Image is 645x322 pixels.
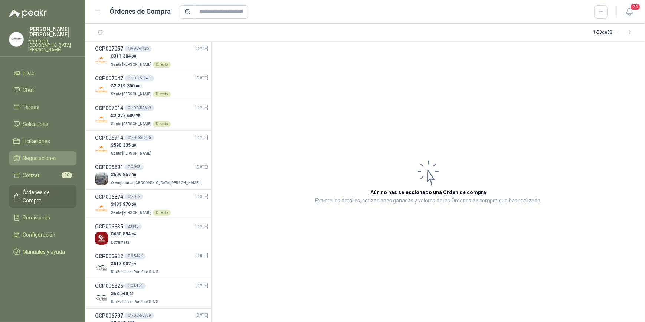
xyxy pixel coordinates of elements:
[23,86,34,94] span: Chat
[9,185,76,208] a: Órdenes de Compra
[23,69,35,77] span: Inicio
[195,282,208,289] span: [DATE]
[95,291,108,304] img: Company Logo
[95,282,123,290] h3: OCP006825
[95,163,208,186] a: OCP006891OC 998[DATE] Company Logo$509.857,88Oleaginosas [GEOGRAPHIC_DATA][PERSON_NAME]
[131,173,136,177] span: ,88
[95,282,208,305] a: OCP006825OC 5424[DATE] Company Logo$62.540,00Rio Fertil del Pacífico S.A.S.
[111,82,171,90] p: $
[9,9,47,18] img: Logo peakr
[95,74,208,98] a: OCP00704701-OC-50671[DATE] Company Logo$2.219.350,00Santa [PERSON_NAME]Directo
[23,188,69,205] span: Órdenes de Compra
[23,137,50,145] span: Licitaciones
[23,154,57,162] span: Negociaciones
[623,5,636,19] button: 20
[111,62,151,66] span: Santa [PERSON_NAME]
[9,83,76,97] a: Chat
[23,120,49,128] span: Solicitudes
[111,171,201,178] p: $
[114,83,140,88] span: 2.219.350
[114,172,136,177] span: 509.857
[111,142,153,149] p: $
[9,100,76,114] a: Tareas
[95,222,123,231] h3: OCP006835
[114,113,140,118] span: 2.277.689
[95,261,108,274] img: Company Logo
[95,113,108,126] img: Company Logo
[111,112,171,119] p: $
[95,172,108,185] img: Company Logo
[125,313,154,319] div: 01-OC-50539
[9,151,76,165] a: Negociaciones
[111,290,161,297] p: $
[125,164,144,170] div: OC 998
[195,312,208,319] span: [DATE]
[135,84,140,88] span: ,00
[95,222,208,246] a: OCP00683523445[DATE] Company Logo$430.894,24Estrumetal
[111,260,161,267] p: $
[195,45,208,52] span: [DATE]
[111,300,160,304] span: Rio Fertil del Pacífico S.A.S.
[111,211,151,215] span: Santa [PERSON_NAME]
[9,211,76,225] a: Remisiones
[315,196,541,205] p: Explora los detalles, cotizaciones ganadas y valores de las Órdenes de compra que has realizado.
[153,210,171,216] div: Directo
[95,45,208,68] a: OCP00705719-OC-4726[DATE] Company Logo$311.304,00Santa [PERSON_NAME]Directo
[95,252,123,260] h3: OCP006832
[28,39,76,52] p: Ferretería [GEOGRAPHIC_DATA][PERSON_NAME]
[9,117,76,131] a: Solicitudes
[114,231,136,237] span: 430.894
[9,245,76,259] a: Manuales y ayuda
[111,151,151,155] span: Santa [PERSON_NAME]
[630,3,641,10] span: 20
[125,253,146,259] div: OC 5426
[23,214,50,222] span: Remisiones
[111,122,151,126] span: Santa [PERSON_NAME]
[370,188,486,196] h3: Aún no has seleccionado una Orden de compra
[9,228,76,242] a: Configuración
[95,232,108,245] img: Company Logo
[62,172,72,178] span: 86
[95,312,123,320] h3: OCP006797
[125,194,143,200] div: 01-OC-
[195,164,208,171] span: [DATE]
[95,74,123,82] h3: OCP007047
[153,62,171,68] div: Directo
[95,193,123,201] h3: OCP006874
[114,291,134,296] span: 62.540
[95,104,123,112] h3: OCP007014
[128,292,134,296] span: ,00
[95,45,123,53] h3: OCP007057
[153,121,171,127] div: Directo
[23,171,40,179] span: Cotizar
[95,193,208,216] a: OCP00687401-OC-[DATE] Company Logo$431.970,00Santa [PERSON_NAME]Directo
[125,224,142,230] div: 23445
[111,270,160,274] span: Rio Fertil del Pacífico S.A.S.
[95,134,208,157] a: OCP00691401-OC-50585[DATE] Company Logo$590.335,20Santa [PERSON_NAME]
[131,143,136,147] span: ,20
[114,261,136,266] span: 517.007
[111,240,130,244] span: Estrumetal
[95,143,108,156] img: Company Logo
[195,104,208,111] span: [DATE]
[114,143,136,148] span: 590.335
[9,32,23,46] img: Company Logo
[131,202,136,206] span: ,00
[9,168,76,182] a: Cotizar86
[131,54,136,58] span: ,00
[195,193,208,201] span: [DATE]
[95,252,208,276] a: OCP006832OC 5426[DATE] Company Logo$517.007,49Rio Fertil del Pacífico S.A.S.
[28,27,76,37] p: [PERSON_NAME] [PERSON_NAME]
[195,253,208,260] span: [DATE]
[131,232,136,236] span: ,24
[9,66,76,80] a: Inicio
[111,231,136,238] p: $
[111,53,171,60] p: $
[125,46,152,52] div: 19-OC-4726
[9,134,76,148] a: Licitaciones
[114,53,136,59] span: 311.304
[195,75,208,82] span: [DATE]
[131,262,136,266] span: ,49
[593,27,636,39] div: 1 - 50 de 58
[95,84,108,97] img: Company Logo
